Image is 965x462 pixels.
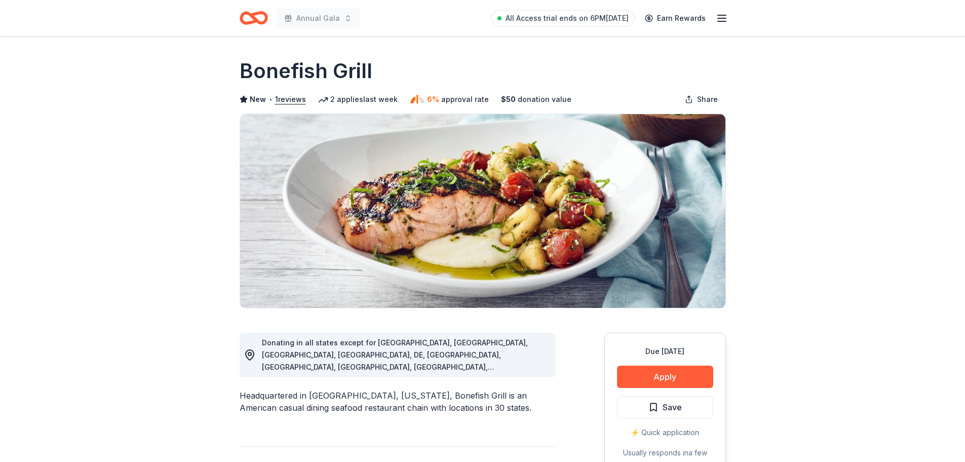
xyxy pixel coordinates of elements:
[427,93,439,105] span: 6%
[617,345,713,358] div: Due [DATE]
[240,6,268,30] a: Home
[491,10,635,26] a: All Access trial ends on 6PM[DATE]
[677,89,726,110] button: Share
[262,338,528,420] span: Donating in all states except for [GEOGRAPHIC_DATA], [GEOGRAPHIC_DATA], [GEOGRAPHIC_DATA], [GEOGR...
[697,93,718,105] span: Share
[240,389,556,414] div: Headquartered in [GEOGRAPHIC_DATA], [US_STATE], Bonefish Grill is an American casual dining seafo...
[276,8,360,28] button: Annual Gala
[518,93,571,105] span: donation value
[268,95,272,103] span: •
[617,366,713,388] button: Apply
[617,396,713,418] button: Save
[275,93,306,105] button: 1reviews
[250,93,266,105] span: New
[639,9,712,27] a: Earn Rewards
[240,114,725,308] img: Image for Bonefish Grill
[296,12,340,24] span: Annual Gala
[501,93,516,105] span: $ 50
[663,401,682,414] span: Save
[240,57,372,85] h1: Bonefish Grill
[318,93,398,105] div: 2 applies last week
[441,93,489,105] span: approval rate
[617,427,713,439] div: ⚡️ Quick application
[506,12,629,24] span: All Access trial ends on 6PM[DATE]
